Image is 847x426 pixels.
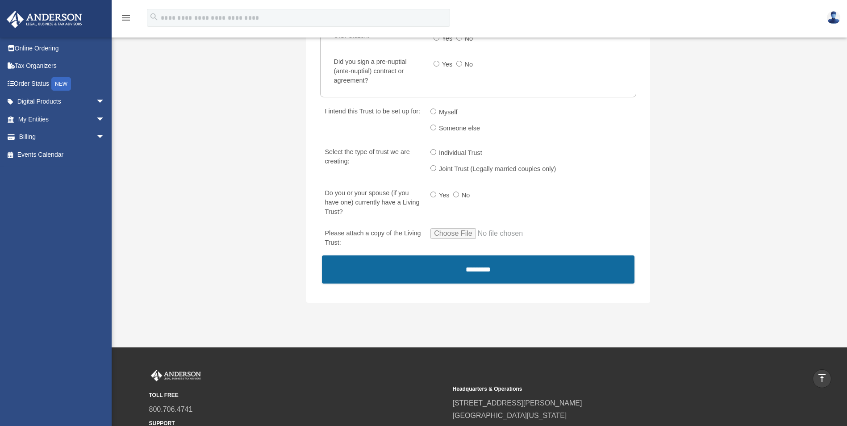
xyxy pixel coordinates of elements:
[121,13,131,23] i: menu
[321,146,423,178] label: Select the type of trust we are creating:
[436,105,461,120] label: Myself
[149,405,193,413] a: 800.706.4741
[330,30,426,47] label: U.S. Citizen:
[453,412,567,419] a: [GEOGRAPHIC_DATA][US_STATE]
[6,110,118,128] a: My Entitiesarrow_drop_down
[827,11,840,24] img: User Pic
[436,121,484,136] label: Someone else
[6,128,118,146] a: Billingarrow_drop_down
[321,105,423,137] label: I intend this Trust to be set up for:
[149,370,203,381] img: Anderson Advisors Platinum Portal
[436,162,560,176] label: Joint Trust (Legally married couples only)
[321,187,423,218] label: Do you or your spouse (if you have one) currently have a Living Trust?
[6,75,118,93] a: Order StatusNEW
[439,32,456,46] label: Yes
[436,188,453,203] label: Yes
[96,93,114,111] span: arrow_drop_down
[330,56,426,88] label: Did you sign a pre-nuptial (ante-nuptial) contract or agreement?
[96,110,114,129] span: arrow_drop_down
[6,39,118,57] a: Online Ordering
[813,369,831,388] a: vertical_align_top
[6,57,118,75] a: Tax Organizers
[6,93,118,111] a: Digital Productsarrow_drop_down
[436,146,486,160] label: Individual Trust
[6,146,118,163] a: Events Calendar
[149,391,446,400] small: TOLL FREE
[149,12,159,22] i: search
[439,58,456,72] label: Yes
[121,16,131,23] a: menu
[453,384,750,394] small: Headquarters & Operations
[462,32,477,46] label: No
[817,373,827,384] i: vertical_align_top
[453,399,582,407] a: [STREET_ADDRESS][PERSON_NAME]
[4,11,85,28] img: Anderson Advisors Platinum Portal
[51,77,71,91] div: NEW
[462,58,477,72] label: No
[459,188,474,203] label: No
[96,128,114,146] span: arrow_drop_down
[321,227,423,249] label: Please attach a copy of the Living Trust:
